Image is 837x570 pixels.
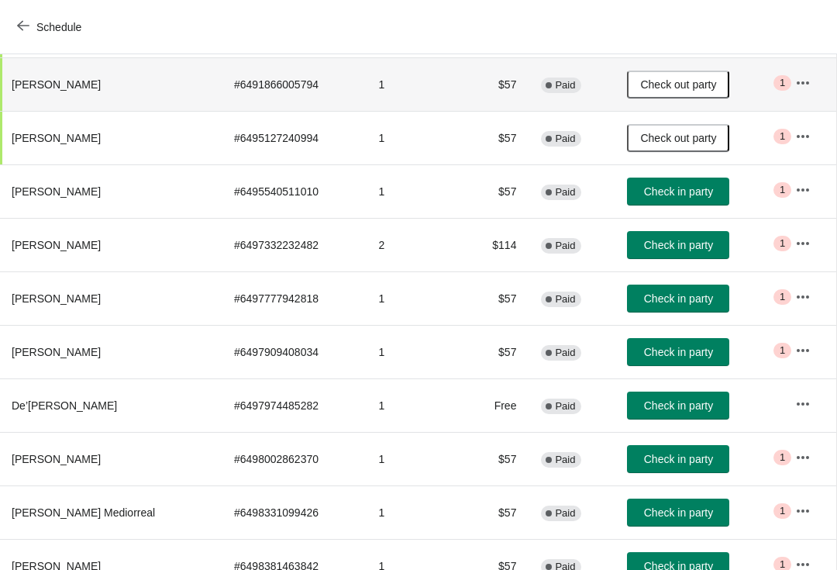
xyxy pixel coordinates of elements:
[222,325,366,378] td: # 6497909408034
[627,338,729,366] button: Check in party
[222,378,366,432] td: # 6497974485282
[12,239,101,251] span: [PERSON_NAME]
[464,432,529,485] td: $57
[366,57,464,111] td: 1
[780,505,785,517] span: 1
[366,164,464,218] td: 1
[222,164,366,218] td: # 6495540511010
[12,78,101,91] span: [PERSON_NAME]
[555,79,575,92] span: Paid
[780,184,785,196] span: 1
[12,506,155,519] span: [PERSON_NAME] Mediorreal
[366,271,464,325] td: 1
[366,378,464,432] td: 1
[780,237,785,250] span: 1
[12,346,101,358] span: [PERSON_NAME]
[366,325,464,378] td: 1
[222,111,366,164] td: # 6495127240994
[464,271,529,325] td: $57
[555,186,575,199] span: Paid
[644,399,713,412] span: Check in party
[36,21,81,33] span: Schedule
[555,507,575,520] span: Paid
[644,239,713,251] span: Check in party
[627,392,729,420] button: Check in party
[780,77,785,89] span: 1
[644,292,713,305] span: Check in party
[222,485,366,539] td: # 6498331099426
[644,346,713,358] span: Check in party
[464,111,529,164] td: $57
[366,432,464,485] td: 1
[555,240,575,252] span: Paid
[12,132,101,144] span: [PERSON_NAME]
[627,445,729,473] button: Check in party
[627,178,729,206] button: Check in party
[12,292,101,305] span: [PERSON_NAME]
[627,71,729,98] button: Check out party
[780,291,785,303] span: 1
[464,218,529,271] td: $114
[555,347,575,359] span: Paid
[464,485,529,539] td: $57
[555,454,575,466] span: Paid
[464,378,529,432] td: Free
[644,185,713,198] span: Check in party
[366,218,464,271] td: 2
[222,57,366,111] td: # 6491866005794
[780,130,785,143] span: 1
[555,133,575,145] span: Paid
[12,399,117,412] span: De’[PERSON_NAME]
[12,453,101,465] span: [PERSON_NAME]
[640,78,716,91] span: Check out party
[780,451,785,464] span: 1
[222,432,366,485] td: # 6498002862370
[12,185,101,198] span: [PERSON_NAME]
[222,271,366,325] td: # 6497777942818
[780,344,785,357] span: 1
[464,57,529,111] td: $57
[644,453,713,465] span: Check in party
[627,231,729,259] button: Check in party
[464,325,529,378] td: $57
[366,111,464,164] td: 1
[8,13,94,41] button: Schedule
[464,164,529,218] td: $57
[366,485,464,539] td: 1
[627,499,729,527] button: Check in party
[627,124,729,152] button: Check out party
[627,285,729,313] button: Check in party
[640,132,716,144] span: Check out party
[555,293,575,306] span: Paid
[644,506,713,519] span: Check in party
[555,400,575,413] span: Paid
[222,218,366,271] td: # 6497332232482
